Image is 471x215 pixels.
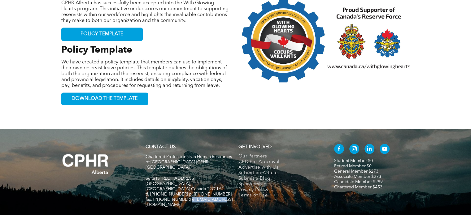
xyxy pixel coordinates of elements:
span: [GEOGRAPHIC_DATA], [GEOGRAPHIC_DATA] Canada T2G 1A1 [146,182,224,191]
a: Candidate Member $299 [334,180,383,184]
a: Our Partners [238,154,321,159]
a: CPD Pre-Approval [238,159,321,165]
a: Student Member $0 [334,159,373,163]
a: Submit a Blog [238,176,321,182]
a: youtube [380,144,390,155]
span: fax. [PHONE_NUMBER] e:[EMAIL_ADDRESS][DOMAIN_NAME] [146,197,233,207]
a: Sponsorship [238,182,321,187]
span: CPHR Alberta has successfully been accepted into the With Glowing Hearts program. This initiative... [61,1,229,23]
a: DOWNLOAD THE TEMPLATE [61,92,148,105]
a: facebook [334,144,344,155]
span: GET INVOLVED [238,145,272,149]
span: Suite [STREET_ADDRESS] [146,176,195,181]
span: POLICY TEMPLATE [81,31,123,37]
span: DOWNLOAD THE TEMPLATE [72,96,137,102]
a: Retired Member $0 [334,164,372,168]
img: A white background with a few lines on it [50,141,121,187]
a: CONTACT US [146,145,176,149]
span: We have created a policy template that members can use to implement their own reservist leave pol... [61,60,227,88]
a: Associate Member $273 [334,174,381,179]
a: Submit an Article [238,170,321,176]
a: instagram [349,144,359,155]
a: Advertise with Us [238,165,321,170]
a: General Member $273 [334,169,378,174]
a: Terms of Use [238,193,321,198]
span: Policy Template [61,45,132,55]
a: Privacy Policy [238,187,321,193]
a: POLICY TEMPLATE [61,28,143,41]
span: Chartered Professionals in Human Resources of [GEOGRAPHIC_DATA] (CPHR [GEOGRAPHIC_DATA]) [146,155,232,170]
a: Chartered Member $453 [334,185,382,189]
span: tf. [PHONE_NUMBER] p. [PHONE_NUMBER] [146,192,232,196]
a: linkedin [364,144,374,155]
